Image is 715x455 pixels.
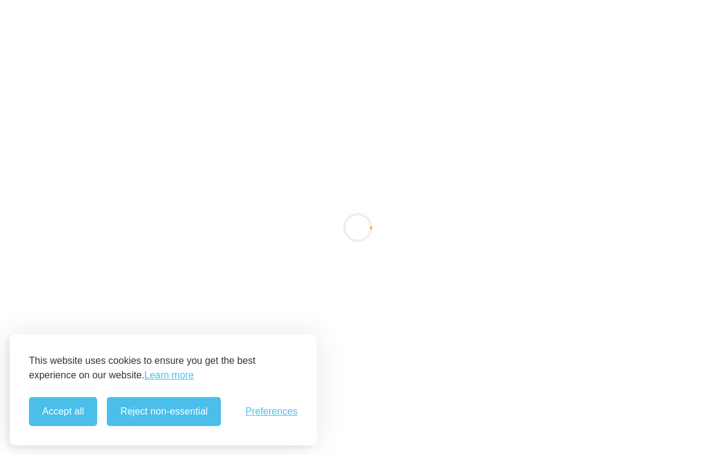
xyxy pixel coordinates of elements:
[107,397,221,426] button: Reject non-essential
[29,354,297,383] p: This website uses cookies to ensure you get the best experience on our website.
[144,368,194,383] a: Learn more
[29,397,97,426] button: Accept all cookies
[246,406,297,417] button: Toggle preferences
[246,406,297,417] span: Preferences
